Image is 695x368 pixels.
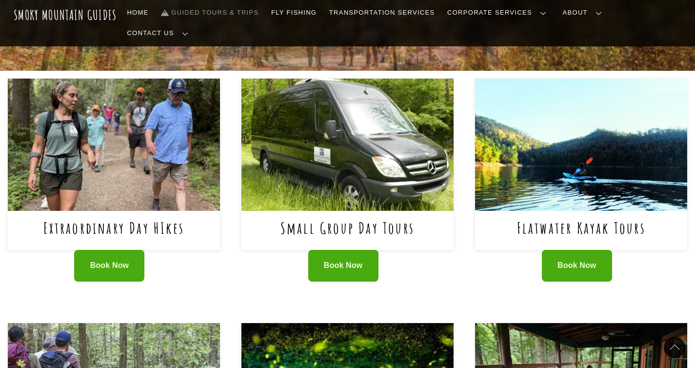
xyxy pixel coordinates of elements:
a: Fly Fishing [267,2,320,23]
span: Book Now [557,261,596,271]
a: Book Now [542,250,612,282]
span: Book Now [90,261,129,271]
a: Corporate Services [443,2,554,23]
a: Guided Tours & Trips [157,2,262,23]
a: Book Now [308,250,378,282]
img: Flatwater Kayak Tours [475,79,687,211]
a: Small Group Day Tours [280,218,415,238]
a: About [559,2,610,23]
a: Contact Us [123,23,196,43]
span: Book Now [324,261,363,271]
a: Transportation Services [325,2,438,23]
img: Extraordinary Day HIkes [8,79,220,211]
a: Home [123,2,153,23]
a: Smoky Mountain Guides [14,7,117,23]
a: Flatwater Kayak Tours [517,218,646,238]
a: Book Now [74,250,144,282]
img: Small Group Day Tours [241,79,454,211]
a: Extraordinary Day HIkes [43,218,185,238]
